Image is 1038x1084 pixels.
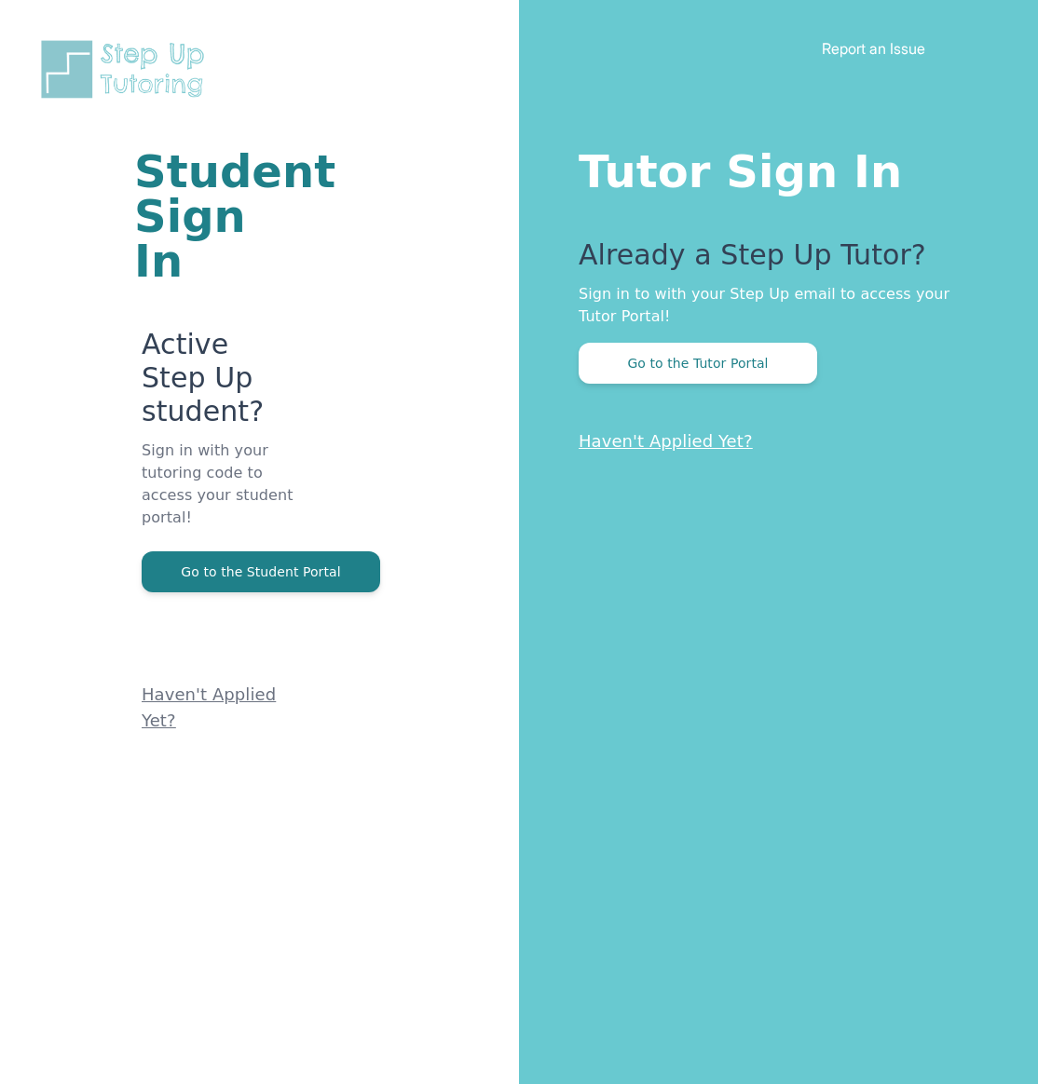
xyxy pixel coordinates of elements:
[579,283,963,328] p: Sign in to with your Step Up email to access your Tutor Portal!
[37,37,216,102] img: Step Up Tutoring horizontal logo
[822,39,925,58] a: Report an Issue
[142,562,380,580] a: Go to the Student Portal
[579,431,753,451] a: Haven't Applied Yet?
[142,328,295,440] p: Active Step Up student?
[142,551,380,592] button: Go to the Student Portal
[579,354,817,372] a: Go to the Tutor Portal
[579,238,963,283] p: Already a Step Up Tutor?
[134,149,295,283] h1: Student Sign In
[579,343,817,384] button: Go to the Tutor Portal
[142,440,295,551] p: Sign in with your tutoring code to access your student portal!
[579,142,963,194] h1: Tutor Sign In
[142,684,276,730] a: Haven't Applied Yet?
